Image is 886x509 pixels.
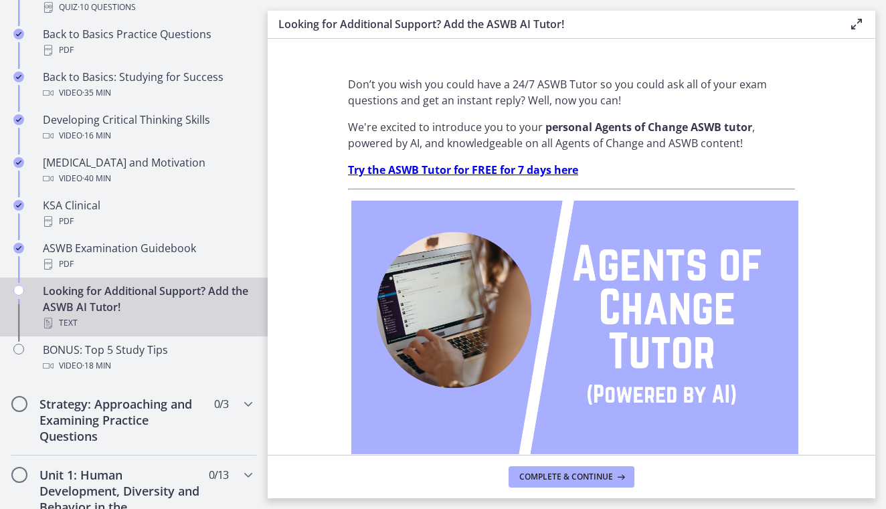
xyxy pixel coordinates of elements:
[43,240,252,272] div: ASWB Examination Guidebook
[13,157,24,168] i: Completed
[43,358,252,374] div: Video
[43,283,252,331] div: Looking for Additional Support? Add the ASWB AI Tutor!
[82,128,111,144] span: · 16 min
[43,155,252,187] div: [MEDICAL_DATA] and Motivation
[43,69,252,101] div: Back to Basics: Studying for Success
[82,85,111,101] span: · 35 min
[545,120,752,134] strong: personal Agents of Change ASWB tutor
[39,396,203,444] h2: Strategy: Approaching and Examining Practice Questions
[43,315,252,331] div: Text
[43,213,252,229] div: PDF
[82,171,111,187] span: · 40 min
[43,256,252,272] div: PDF
[43,85,252,101] div: Video
[43,342,252,374] div: BONUS: Top 5 Study Tips
[351,201,798,454] img: Agents_of_Change_Tutor.png
[13,114,24,125] i: Completed
[43,42,252,58] div: PDF
[43,26,252,58] div: Back to Basics Practice Questions
[519,472,613,482] span: Complete & continue
[13,72,24,82] i: Completed
[278,16,827,32] h3: Looking for Additional Support? Add the ASWB AI Tutor!
[43,197,252,229] div: KSA Clinical
[214,396,228,412] span: 0 / 3
[13,29,24,39] i: Completed
[348,119,795,151] p: We're excited to introduce you to your , powered by AI, and knowledgeable on all Agents of Change...
[348,163,578,177] a: Try the ASWB Tutor for FREE for 7 days here
[43,112,252,144] div: Developing Critical Thinking Skills
[43,171,252,187] div: Video
[43,128,252,144] div: Video
[348,76,795,108] p: Don’t you wish you could have a 24/7 ASWB Tutor so you could ask all of your exam questions and g...
[209,467,228,483] span: 0 / 13
[82,358,111,374] span: · 18 min
[13,200,24,211] i: Completed
[13,243,24,253] i: Completed
[509,466,634,488] button: Complete & continue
